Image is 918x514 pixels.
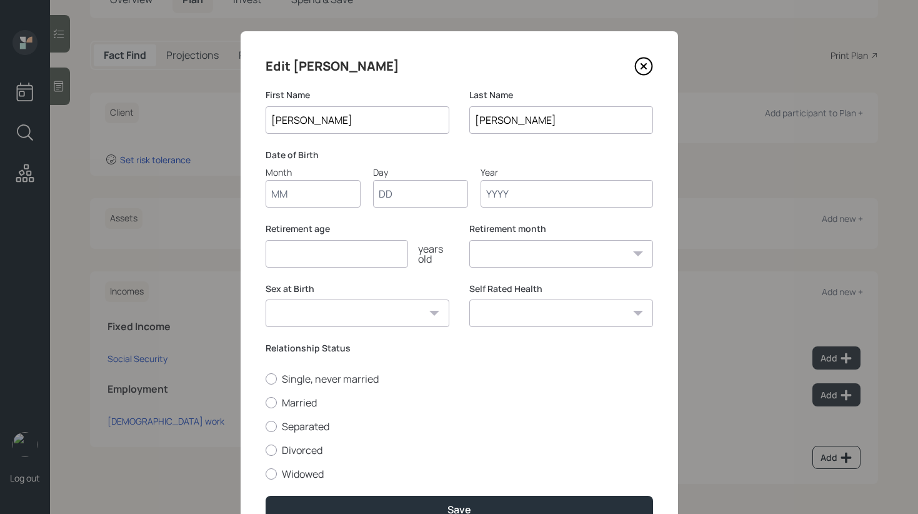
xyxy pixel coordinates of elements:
input: Month [266,180,361,208]
div: Month [266,166,361,179]
input: Year [481,180,653,208]
div: Day [373,166,468,179]
h4: Edit [PERSON_NAME] [266,56,399,76]
div: years old [408,244,449,264]
div: Year [481,166,653,179]
label: Married [266,396,653,410]
label: Last Name [469,89,653,101]
input: Day [373,180,468,208]
label: Sex at Birth [266,283,449,295]
label: Date of Birth [266,149,653,161]
label: Separated [266,420,653,433]
label: First Name [266,89,449,101]
label: Single, never married [266,372,653,386]
label: Divorced [266,443,653,457]
label: Retirement age [266,223,449,235]
label: Relationship Status [266,342,653,355]
label: Self Rated Health [469,283,653,295]
label: Widowed [266,467,653,481]
label: Retirement month [469,223,653,235]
